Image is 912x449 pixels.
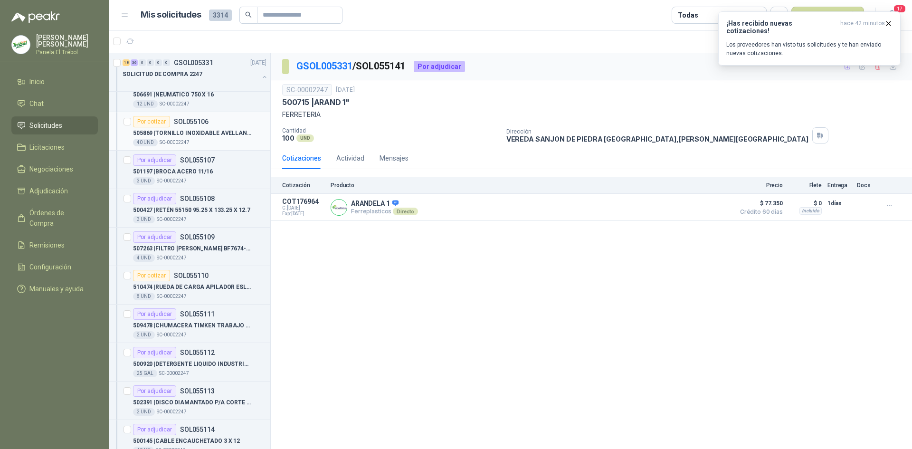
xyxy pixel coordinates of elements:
span: 3314 [209,10,232,21]
p: 100 [282,134,294,142]
span: hace 42 minutos [840,19,885,35]
h1: Mis solicitudes [141,8,201,22]
a: Órdenes de Compra [11,204,98,232]
button: 17 [883,7,901,24]
p: ARANDELA 1 [351,200,418,208]
p: SC-00002247 [157,408,187,416]
p: SOL055112 [180,349,215,356]
p: SC-00002247 [159,370,189,377]
span: search [245,11,252,18]
span: Configuración [29,262,71,272]
div: Por adjudicar [133,193,176,204]
p: Entrega [827,182,851,189]
div: 3 UND [133,177,155,185]
div: 0 [139,59,146,66]
span: Negociaciones [29,164,73,174]
p: SOL055108 [180,195,215,202]
a: Por adjudicarSOL055107501197 |BROCA ACERO 11/163 UNDSC-00002247 [109,151,270,189]
span: Exp: [DATE] [282,211,325,217]
p: Producto [331,182,730,189]
p: 500427 | RETÉN 55150 95.25 X 133.25 X 12.7 [133,206,250,215]
div: Por adjudicar [133,308,176,320]
p: SC-00002247 [157,293,187,300]
div: 36 [131,59,138,66]
span: Adjudicación [29,186,68,196]
p: Flete [788,182,822,189]
p: [DATE] [250,58,266,67]
p: Los proveedores han visto tus solicitudes y te han enviado nuevas cotizaciones. [726,40,893,57]
div: 18 [123,59,130,66]
span: 17 [893,4,906,13]
span: C: [DATE] [282,205,325,211]
a: Por cotizarSOL055110510474 |RUEDA DE CARGA APILADOR ESL 122 SERIE8 UNDSC-00002247 [109,266,270,305]
p: Cotización [282,182,325,189]
a: Solicitudes [11,116,98,134]
p: 500715 | ARAND 1" [282,97,350,107]
div: Por adjudicar [133,424,176,435]
span: Chat [29,98,44,109]
div: 40 UND [133,139,158,146]
p: 502391 | DISCO DIAMANTADO P/A CORTE EN SECO 4" [133,398,251,407]
a: Por cotizarSOL055106505869 |TORNILLO INOXIDABLE AVELLANADO 4MMx16M40 UNDSC-00002247 [109,112,270,151]
p: 500920 | DETERGENTE LIQUIDO INDUSTRIAL [133,360,251,369]
div: Por adjudicar [414,61,465,72]
div: 12 UND [133,100,158,108]
img: Company Logo [12,36,30,54]
div: Por adjudicar [133,385,176,397]
div: Cotizaciones [282,153,321,163]
p: COT176964 [282,198,325,205]
a: Adjudicación [11,182,98,200]
p: Cantidad [282,127,499,134]
a: Inicio [11,73,98,91]
a: Licitaciones [11,138,98,156]
p: [PERSON_NAME] [PERSON_NAME] [36,34,98,48]
span: Licitaciones [29,142,65,153]
a: Manuales y ayuda [11,280,98,298]
a: Remisiones [11,236,98,254]
p: Panela El Trébol [36,49,98,55]
div: 0 [163,59,170,66]
button: Nueva solicitud [791,7,864,24]
div: SC-00002247 [282,84,332,96]
p: SOL055106 [174,118,209,125]
div: Actividad [336,153,364,163]
div: Por adjudicar [133,347,176,358]
div: 2 UND [133,408,155,416]
p: 501197 | BROCA ACERO 11/16 [133,167,213,176]
div: 25 GAL [133,370,157,377]
p: 500145 | CABLE ENCAUCHETADO 3 X 12 [133,437,240,446]
div: Por adjudicar [133,231,176,243]
img: Logo peakr [11,11,60,23]
button: ¡Has recibido nuevas cotizaciones!hace 42 minutos Los proveedores han visto tus solicitudes y te ... [718,11,901,66]
a: Por adjudicarSOL055111509478 |CHUMACERA TIMKEN TRABAJO PESADO 2"7/16 4 HUECOS2 UNDSC-00002247 [109,305,270,343]
p: SOL055111 [180,311,215,317]
span: Manuales y ayuda [29,284,84,294]
p: 510474 | RUEDA DE CARGA APILADOR ESL 122 SERIE [133,283,251,292]
img: Company Logo [331,200,347,215]
span: Inicio [29,76,45,87]
p: SC-00002247 [160,139,190,146]
p: SOL055113 [180,388,215,394]
a: Configuración [11,258,98,276]
p: VEREDA SANJON DE PIEDRA [GEOGRAPHIC_DATA] , [PERSON_NAME][GEOGRAPHIC_DATA] [506,135,808,143]
p: SOL055107 [180,157,215,163]
span: $ 77.350 [735,198,783,209]
span: Órdenes de Compra [29,208,89,229]
p: 1 días [827,198,851,209]
p: Dirección [506,128,808,135]
a: GSOL005331 [296,60,352,72]
div: Mensajes [380,153,408,163]
h3: ¡Has recibido nuevas cotizaciones! [726,19,836,35]
div: Por adjudicar [133,154,176,166]
span: Crédito 60 días [735,209,783,215]
p: 507263 | FILTRO [PERSON_NAME] BF7674-D COMBUSTIB ALZ01 [133,244,251,253]
div: Por cotizar [133,116,170,127]
p: SC-00002247 [157,331,187,339]
p: Precio [735,182,783,189]
p: / SOL055141 [296,59,406,74]
div: 0 [155,59,162,66]
p: Docs [857,182,876,189]
p: SOL055109 [180,234,215,240]
a: Por adjudicarSOL055109507263 |FILTRO [PERSON_NAME] BF7674-D COMBUSTIB ALZ014 UNDSC-00002247 [109,228,270,266]
div: 3 UND [133,216,155,223]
